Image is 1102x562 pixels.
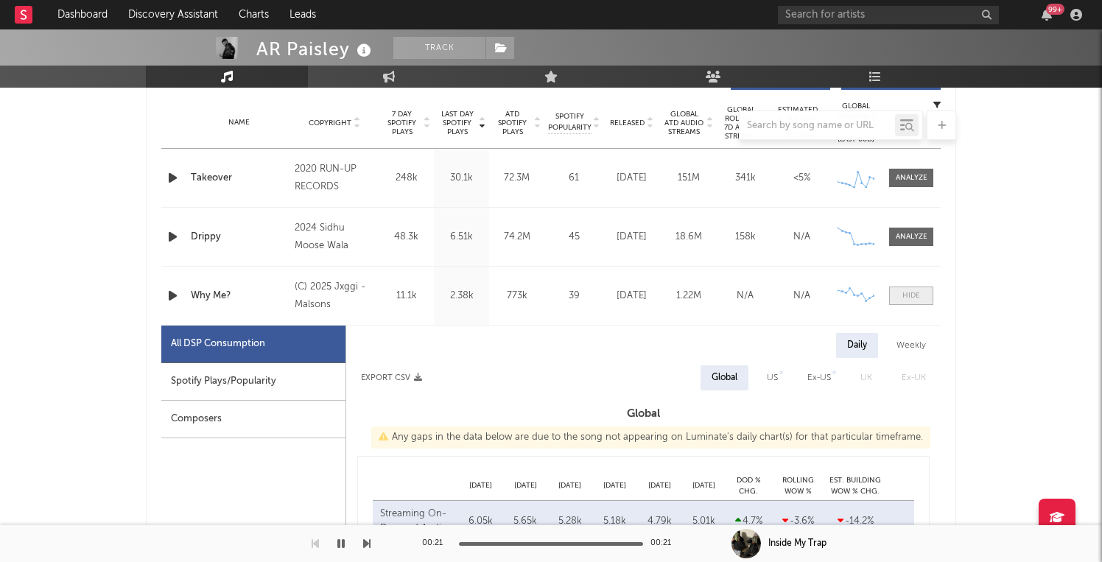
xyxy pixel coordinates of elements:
div: -3.6 % [774,514,822,529]
button: 99+ [1042,9,1052,21]
div: [DATE] [503,480,548,491]
div: Composers [161,401,345,438]
div: 6.05k [462,514,499,529]
span: 7 Day Spotify Plays [382,110,421,136]
div: 2.38k [438,289,485,303]
div: 00:21 [422,535,452,552]
div: [DATE] [607,230,656,245]
div: [DATE] [548,480,593,491]
div: Spotify Plays/Popularity [161,363,345,401]
div: 39 [548,289,600,303]
div: N/A [777,289,826,303]
div: [DATE] [592,480,637,491]
div: N/A [720,289,770,303]
div: 341k [720,171,770,186]
div: [DATE] [607,289,656,303]
div: 5.65k [507,514,544,529]
div: 773k [493,289,541,303]
div: Weekly [885,333,937,358]
div: DoD % Chg. [726,475,771,496]
a: Drippy [191,230,287,245]
div: 151M [664,171,713,186]
button: Export CSV [361,373,422,382]
input: Search by song name or URL [740,120,895,132]
span: Estimated % Playlist Streams Last Day [777,105,818,141]
div: [DATE] [681,480,726,491]
div: Inside My Trap [768,537,826,550]
div: 00:21 [650,535,680,552]
div: 72.3M [493,171,541,186]
div: 2020 RUN-UP RECORDS [295,161,375,196]
button: Track [393,37,485,59]
div: 4.79k [641,514,678,529]
div: 45 [548,230,600,245]
div: [DATE] [607,171,656,186]
div: 5.28k [552,514,589,529]
div: AR Paisley [256,37,375,61]
div: US [767,369,778,387]
div: 61 [548,171,600,186]
div: 4.7 % [730,514,767,529]
div: Est. Building WoW % Chg. [826,475,885,496]
div: 30.1k [438,171,485,186]
div: 18.6M [664,230,713,245]
div: Any gaps in the data below are due to the song not appearing on Luminate's daily chart(s) for tha... [371,426,930,449]
div: Global [712,369,737,387]
div: 5.01k [685,514,723,529]
div: 1.22M [664,289,713,303]
input: Search for artists [778,6,999,24]
div: All DSP Consumption [171,335,265,353]
div: 5.18k [596,514,634,529]
div: [DATE] [458,480,503,491]
span: ATD Spotify Plays [493,110,532,136]
div: 6.51k [438,230,485,245]
span: Last Day Spotify Plays [438,110,477,136]
div: 74.2M [493,230,541,245]
div: 2024 Sidhu Moose Wala [295,219,375,255]
div: [DATE] [637,480,682,491]
div: 48.3k [382,230,430,245]
div: Streaming On-Demand Audio [380,507,455,535]
div: 11.1k [382,289,430,303]
a: Why Me? [191,289,287,303]
div: Global Streaming Trend (Last 60D) [834,101,878,145]
div: 158k [720,230,770,245]
span: Global Rolling 7D Audio Streams [720,105,761,141]
div: 99 + [1046,4,1064,15]
div: Daily [836,333,878,358]
div: N/A [777,230,826,245]
div: 248k [382,171,430,186]
div: All DSP Consumption [161,326,345,363]
div: -14.2 % [829,514,881,529]
div: (C) 2025 Jxggi - Malsons [295,278,375,314]
div: Rolling WoW % Chg. [771,475,826,496]
span: Global ATD Audio Streams [664,110,704,136]
h3: Global [346,405,941,423]
div: Ex-US [807,369,831,387]
div: <5% [777,171,826,186]
a: Takeover [191,171,287,186]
